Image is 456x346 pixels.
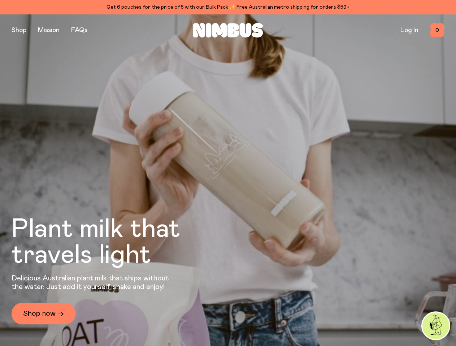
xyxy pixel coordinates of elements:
[400,27,418,34] a: Log In
[12,274,173,291] p: Delicious Australian plant milk that ships without the water. Just add it yourself, shake and enjoy!
[38,27,60,34] a: Mission
[12,303,75,324] a: Shop now →
[422,312,449,339] img: agent
[12,3,444,12] div: Get 6 pouches for the price of 5 with our Bulk Pack ✨ Free Australian metro shipping for orders $59+
[430,23,444,37] button: 0
[12,216,220,268] h1: Plant milk that travels light
[71,27,87,34] a: FAQs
